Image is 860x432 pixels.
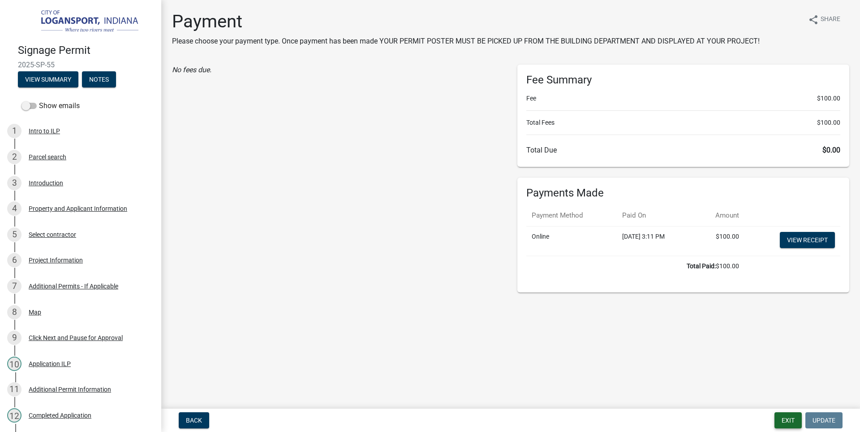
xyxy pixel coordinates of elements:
div: 9 [7,331,21,345]
h6: Fee Summary [526,74,840,87]
span: $0.00 [822,146,840,154]
div: 4 [7,201,21,216]
i: No fees due. [172,65,211,74]
td: $100.00 [526,256,744,276]
div: Parcel search [29,154,66,160]
span: $100.00 [817,94,840,103]
div: Map [29,309,41,315]
div: 2 [7,150,21,164]
h6: Total Due [526,146,840,154]
div: Completed Application [29,412,91,419]
button: Back [179,412,209,428]
div: Intro to ILP [29,128,60,134]
button: shareShare [801,11,847,28]
button: Update [805,412,843,428]
span: Update [813,417,835,424]
h1: Payment [172,11,760,32]
th: Amount [694,205,744,226]
th: Paid On [617,205,694,226]
li: Total Fees [526,118,840,127]
span: Share [821,14,840,25]
i: share [808,14,819,25]
h6: Payments Made [526,187,840,200]
div: Select contractor [29,231,76,238]
div: 7 [7,279,21,293]
div: Introduction [29,180,63,186]
div: 8 [7,305,21,319]
button: Exit [774,412,802,428]
div: 6 [7,253,21,267]
div: Property and Applicant Information [29,205,127,212]
td: $100.00 [694,226,744,256]
div: Click Next and Pause for Approval [29,335,123,341]
span: 2025-SP-55 [18,61,143,69]
button: Notes [82,71,116,87]
div: Additional Permit Information [29,386,111,393]
div: Additional Permits - If Applicable [29,283,118,289]
span: $100.00 [817,118,840,127]
div: Project Information [29,257,83,263]
div: 10 [7,357,21,371]
div: 1 [7,124,21,138]
div: 3 [7,176,21,190]
h4: Signage Permit [18,44,154,57]
div: 5 [7,227,21,242]
a: View receipt [780,232,835,248]
label: Show emails [21,100,80,111]
li: Fee [526,94,840,103]
th: Payment Method [526,205,617,226]
div: Application ILP [29,361,71,367]
wm-modal-confirm: Summary [18,76,78,83]
div: 12 [7,408,21,423]
img: City of Logansport, Indiana [18,9,147,35]
wm-modal-confirm: Notes [82,76,116,83]
b: Total Paid: [687,262,716,270]
span: Back [186,417,202,424]
div: 11 [7,382,21,397]
button: View Summary [18,71,78,87]
td: [DATE] 3:11 PM [617,226,694,256]
p: Please choose your payment type. Once payment has been made YOUR PERMIT POSTER MUST BE PICKED UP ... [172,36,760,47]
td: Online [526,226,617,256]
